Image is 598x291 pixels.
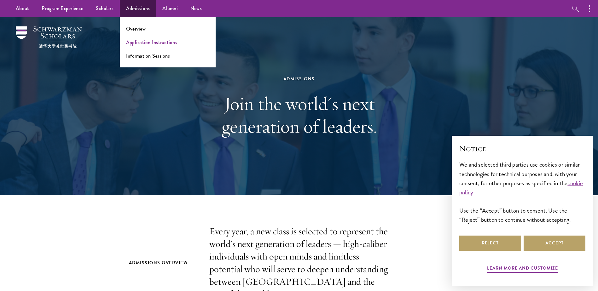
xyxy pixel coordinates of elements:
[129,259,197,267] h2: Admissions Overview
[190,92,408,138] h1: Join the world's next generation of leaders.
[524,236,585,251] button: Accept
[126,52,170,60] a: Information Sessions
[459,236,521,251] button: Reject
[459,179,583,197] a: cookie policy
[487,264,558,274] button: Learn more and customize
[459,143,585,154] h2: Notice
[190,75,408,83] div: Admissions
[126,25,146,32] a: Overview
[16,26,82,48] img: Schwarzman Scholars
[459,160,585,224] div: We and selected third parties use cookies or similar technologies for technical purposes and, wit...
[126,39,177,46] a: Application Instructions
